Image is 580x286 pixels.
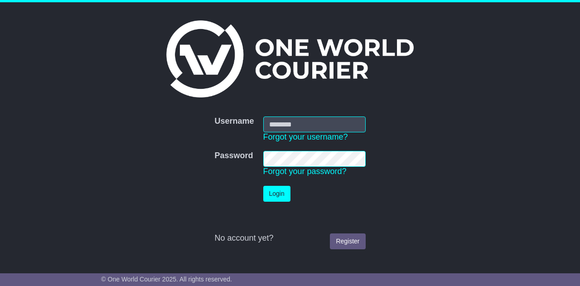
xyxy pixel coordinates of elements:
[166,20,414,97] img: One World
[214,116,254,126] label: Username
[214,151,253,161] label: Password
[214,233,365,243] div: No account yet?
[101,276,232,283] span: © One World Courier 2025. All rights reserved.
[263,186,290,202] button: Login
[330,233,365,249] a: Register
[263,132,348,141] a: Forgot your username?
[263,167,347,176] a: Forgot your password?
